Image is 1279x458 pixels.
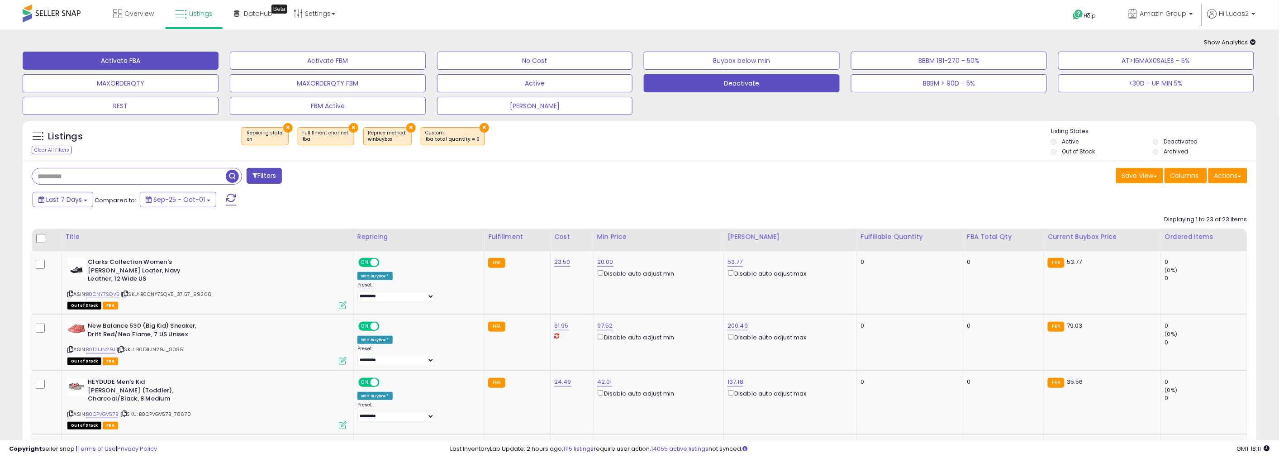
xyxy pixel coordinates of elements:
div: 0 [1165,339,1247,347]
div: 0 [1165,378,1247,386]
div: Disable auto adjust min [597,332,717,342]
span: Overview [124,9,154,18]
div: 0 [1165,258,1247,266]
small: FBA [1048,378,1065,388]
span: 53.77 [1067,258,1082,266]
a: B0CPVGV57B [86,410,118,418]
span: 79.03 [1067,321,1083,330]
a: 61.95 [554,321,569,330]
span: Compared to: [95,196,136,205]
a: 137.18 [727,377,743,386]
div: 0 [967,378,1037,386]
div: fba total quantity = 0 [426,136,480,143]
label: Archived [1164,148,1189,155]
div: Disable auto adjust min [597,388,717,398]
div: 0 [1165,394,1247,402]
a: 20.00 [597,258,613,267]
span: FBA [103,358,118,365]
div: Displaying 1 to 23 of 23 items [1165,215,1247,224]
div: seller snap | | [9,445,157,453]
div: winbuybox [368,136,407,143]
div: FBA Total Qty [967,232,1040,242]
small: FBA [488,258,505,268]
div: Disable auto adjust min [597,268,717,278]
a: 42.01 [597,377,612,386]
div: Disable auto adjust max [727,268,850,278]
small: FBA [488,322,505,332]
small: (0%) [1165,386,1178,394]
span: All listings that are currently out of stock and unavailable for purchase on Amazon [67,358,101,365]
div: ASIN: [67,322,347,364]
i: Click here to read more about un-synced listings. [742,446,747,452]
div: 0 [861,378,956,386]
span: Show Analytics [1204,38,1256,47]
small: (0%) [1165,330,1178,338]
img: 41-s3gu6zlL._SL40_.jpg [67,378,86,396]
div: Preset: [357,282,477,302]
span: Repricing state : [247,129,284,143]
span: Last 7 Days [46,195,82,204]
div: Repricing [357,232,480,242]
small: (0%) [1165,267,1178,274]
div: Fulfillment [488,232,547,242]
span: Help [1084,12,1096,19]
a: 1115 listings [563,444,594,453]
div: 0 [861,322,956,330]
button: Columns [1165,168,1207,183]
div: Disable auto adjust max [727,388,850,398]
span: Amazin Group [1140,9,1187,18]
a: 53.77 [727,258,743,267]
button: MAXORDERQTY [23,74,219,92]
strong: Copyright [9,444,42,453]
div: Win BuyBox * [357,272,393,280]
div: Disable auto adjust max [727,332,850,342]
label: Deactivated [1164,138,1198,145]
button: Activate FBA [23,52,219,70]
span: Sep-25 - Oct-01 [153,195,205,204]
div: Fulfillable Quantity [861,232,960,242]
span: Columns [1170,171,1199,180]
small: FBA [488,378,505,388]
a: 24.49 [554,377,571,386]
div: 0 [967,258,1037,266]
button: Actions [1208,168,1247,183]
small: FBA [1048,322,1065,332]
button: Save View [1116,168,1163,183]
span: Reprice method : [368,129,407,143]
span: DataHub [244,9,272,18]
button: × [349,123,358,133]
button: BBBM 181-270 - 50% [851,52,1047,70]
b: New Balance 530 (Big Kid) Sneaker, Drift Red/Neo Flame, 7 US Unisex [88,322,198,341]
a: 200.49 [727,321,748,330]
button: × [283,123,293,133]
button: Deactivate [644,74,840,92]
b: Clarks Collection Women's [PERSON_NAME] Loafer, Navy Leather, 12 Wide US [88,258,198,286]
div: Preset: [357,346,477,366]
button: Buybox below min [644,52,840,70]
div: 0 [861,258,956,266]
span: All listings that are currently out of stock and unavailable for purchase on Amazon [67,302,101,310]
a: Help [1066,2,1114,29]
button: Activate FBM [230,52,426,70]
span: OFF [378,259,393,267]
div: Win BuyBox * [357,336,393,344]
span: OFF [378,379,393,386]
label: Out of Stock [1062,148,1095,155]
button: FBM Active [230,97,426,115]
a: 23.50 [554,258,571,267]
div: 0 [967,322,1037,330]
button: REST [23,97,219,115]
div: ASIN: [67,258,347,308]
div: 0 [1165,274,1247,282]
div: Title [65,232,350,242]
div: Clear All Filters [32,146,72,154]
span: ON [359,379,371,386]
button: × [480,123,489,133]
div: Win BuyBox * [357,392,393,400]
span: 35.56 [1067,377,1083,386]
button: [PERSON_NAME] [437,97,633,115]
span: | SKU: B0D1LJN29J_80851 [117,346,185,353]
span: ON [359,323,371,330]
div: 0 [1165,322,1247,330]
a: Terms of Use [77,444,116,453]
